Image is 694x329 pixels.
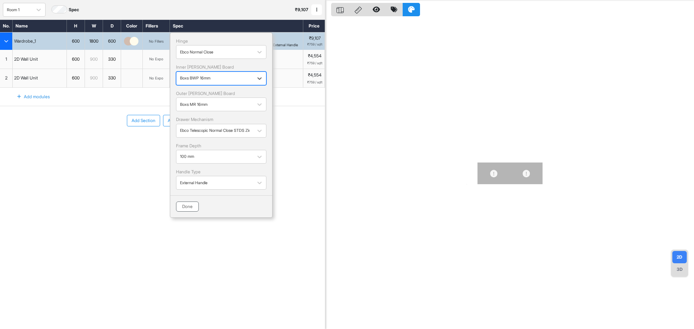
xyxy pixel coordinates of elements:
[163,115,198,126] button: Add Modules
[103,37,121,45] div: 600
[85,20,103,32] div: W
[13,73,39,83] div: 2D Wall Unit
[149,75,163,81] div: No Expo
[176,143,266,148] p: Frame Depth
[308,72,321,78] p: ₹4,554
[309,36,321,41] p: ₹9,107
[103,73,121,83] div: 330
[672,251,687,263] div: 2D
[13,20,67,32] div: Name
[672,263,687,276] div: 3D
[67,73,85,83] div: 600
[307,43,322,47] span: ₹759 / sqft
[67,20,85,32] div: H
[85,73,103,83] div: 900
[9,91,50,103] div: Add modules
[176,169,266,174] p: Handle Type
[7,7,29,13] div: Room 1
[103,55,121,64] div: 330
[295,7,308,13] p: ₹ 9,107
[121,20,143,32] div: Color
[67,55,85,64] div: 600
[13,37,37,45] div: Wardrobe_1
[124,37,133,46] img: thumb_21027.jpg
[308,53,321,59] p: ₹4,554
[5,56,7,62] span: 1
[307,61,322,66] span: ₹759 / sqft
[307,80,322,85] span: ₹759 / sqft
[176,202,199,212] button: Done
[85,37,103,45] div: 1800
[176,91,266,96] p: Outer [PERSON_NAME] Board
[303,20,325,32] div: Price
[149,56,163,62] div: No Expo
[130,37,138,46] img: thumb_21091.jpg
[69,7,79,13] label: Spec
[176,39,266,44] p: Hinge
[5,75,8,81] span: 2
[13,55,39,64] div: 2D Wall Unit
[170,20,303,32] div: Spec
[273,43,298,47] div: External Handle
[85,55,103,64] div: 900
[149,39,164,43] div: No Fillers
[143,20,170,32] div: Fillers
[103,20,121,32] div: D
[176,117,266,122] p: Drawer Mechanism
[67,37,85,45] div: 600
[127,115,160,126] button: Add Section
[176,65,266,70] p: Inner [PERSON_NAME] Board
